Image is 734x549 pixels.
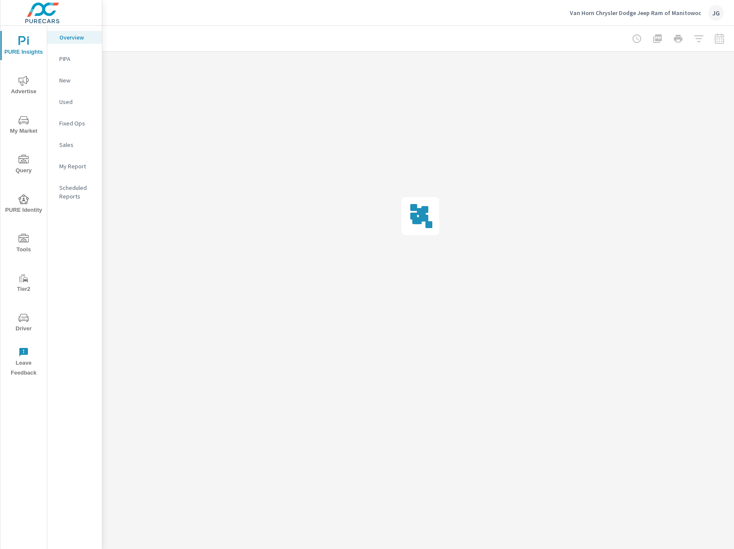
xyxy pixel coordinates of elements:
[570,9,701,17] p: Van Horn Chrysler Dodge Jeep Ram of Manitowoc
[0,26,47,381] div: nav menu
[708,5,724,21] div: JG
[59,55,95,63] p: PIPA
[47,52,102,65] div: PIPA
[59,76,95,85] p: New
[59,162,95,171] p: My Report
[47,31,102,44] div: Overview
[3,234,44,255] span: Tools
[3,36,44,57] span: PURE Insights
[59,140,95,149] p: Sales
[47,160,102,173] div: My Report
[3,115,44,136] span: My Market
[47,95,102,108] div: Used
[47,74,102,87] div: New
[3,313,44,334] span: Driver
[47,181,102,203] div: Scheduled Reports
[59,119,95,128] p: Fixed Ops
[59,183,95,201] p: Scheduled Reports
[59,33,95,42] p: Overview
[3,347,44,378] span: Leave Feedback
[47,117,102,130] div: Fixed Ops
[3,155,44,176] span: Query
[3,273,44,294] span: Tier2
[47,138,102,151] div: Sales
[3,76,44,97] span: Advertise
[59,98,95,106] p: Used
[3,194,44,215] span: PURE Identity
